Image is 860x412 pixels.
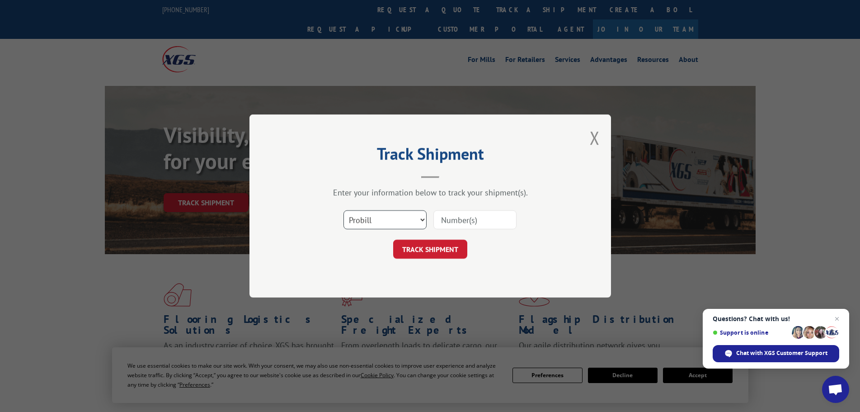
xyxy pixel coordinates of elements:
[713,329,789,336] span: Support is online
[736,349,827,357] span: Chat with XGS Customer Support
[393,240,467,259] button: TRACK SHIPMENT
[295,147,566,165] h2: Track Shipment
[295,187,566,198] div: Enter your information below to track your shipment(s).
[832,313,842,324] span: Close chat
[433,210,517,229] input: Number(s)
[713,345,839,362] div: Chat with XGS Customer Support
[713,315,839,322] span: Questions? Chat with us!
[590,126,600,150] button: Close modal
[822,376,849,403] div: Open chat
